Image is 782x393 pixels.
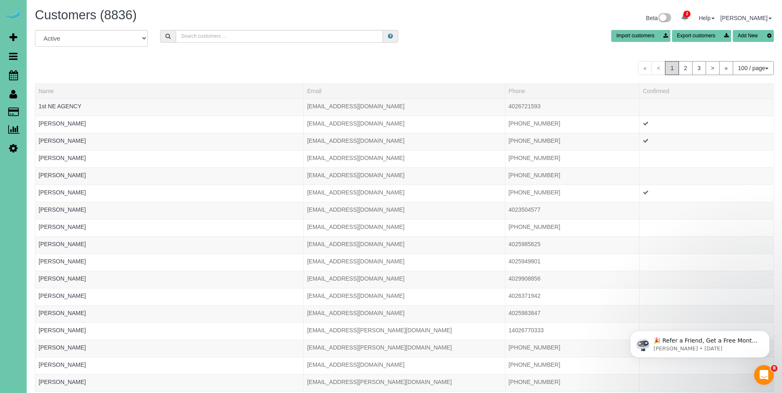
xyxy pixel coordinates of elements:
button: Export customers [672,30,731,42]
td: Name [35,374,304,391]
a: [PERSON_NAME] [39,344,86,351]
a: [PERSON_NAME] [39,206,86,213]
th: Name [35,83,304,98]
td: Phone [505,219,639,236]
a: » [719,61,733,75]
a: [PERSON_NAME] [39,292,86,299]
td: Name [35,116,304,133]
td: Name [35,271,304,288]
td: Confirmed [639,254,773,271]
td: Email [304,219,505,236]
a: [PERSON_NAME] [720,15,772,21]
div: Tags [39,110,300,112]
td: Confirmed [639,150,773,167]
div: Tags [39,179,300,181]
th: Confirmed [639,83,773,98]
div: Tags [39,196,300,199]
a: 2 [679,61,693,75]
a: [PERSON_NAME] [39,172,86,178]
div: Tags [39,265,300,267]
td: Name [35,167,304,185]
td: Phone [505,340,639,357]
a: [PERSON_NAME] [39,155,86,161]
td: Name [35,236,304,254]
span: « [638,61,652,75]
td: Email [304,357,505,374]
div: Tags [39,214,300,216]
td: Phone [505,185,639,202]
div: Tags [39,352,300,354]
nav: Pagination navigation [638,61,774,75]
td: Email [304,116,505,133]
td: Confirmed [639,116,773,133]
a: > [706,61,720,75]
td: Confirmed [639,288,773,305]
span: < [651,61,665,75]
td: Confirmed [639,219,773,236]
td: Phone [505,150,639,167]
a: [PERSON_NAME] [39,379,86,385]
td: Phone [505,322,639,340]
td: Name [35,340,304,357]
td: Confirmed [639,305,773,322]
a: 2 [677,8,693,26]
a: Automaid Logo [5,8,21,20]
td: Email [304,167,505,185]
a: [PERSON_NAME] [39,275,86,282]
th: Email [304,83,505,98]
a: 3 [692,61,706,75]
a: [PERSON_NAME] [39,137,86,144]
td: Email [304,236,505,254]
a: 1st NE AGENCY [39,103,81,110]
td: Phone [505,271,639,288]
td: Confirmed [639,236,773,254]
td: Confirmed [639,185,773,202]
a: [PERSON_NAME] [39,241,86,247]
td: Phone [505,167,639,185]
td: Email [304,185,505,202]
span: 2 [683,11,690,17]
iframe: Intercom live chat [754,365,774,385]
td: Name [35,202,304,219]
a: [PERSON_NAME] [39,327,86,334]
td: Email [304,133,505,150]
td: Phone [505,357,639,374]
div: Tags [39,369,300,371]
td: Email [304,374,505,391]
td: Name [35,219,304,236]
div: Tags [39,300,300,302]
td: Email [304,340,505,357]
td: Confirmed [639,167,773,185]
td: Name [35,98,304,116]
td: Email [304,98,505,116]
div: Tags [39,386,300,388]
div: Tags [39,334,300,336]
td: Confirmed [639,271,773,288]
td: Name [35,185,304,202]
td: Phone [505,254,639,271]
td: Confirmed [639,133,773,150]
a: [PERSON_NAME] [39,189,86,196]
iframe: Intercom notifications message [618,313,782,371]
td: Phone [505,236,639,254]
td: Name [35,322,304,340]
td: Phone [505,288,639,305]
td: Email [304,288,505,305]
td: Name [35,357,304,374]
td: Name [35,288,304,305]
td: Email [304,271,505,288]
th: Phone [505,83,639,98]
a: [PERSON_NAME] [39,361,86,368]
button: Add New [733,30,774,42]
div: Tags [39,248,300,250]
td: Phone [505,133,639,150]
span: 1 [665,61,679,75]
td: Phone [505,305,639,322]
a: [PERSON_NAME] [39,310,86,316]
button: 100 / page [733,61,774,75]
td: Name [35,150,304,167]
div: Tags [39,317,300,319]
